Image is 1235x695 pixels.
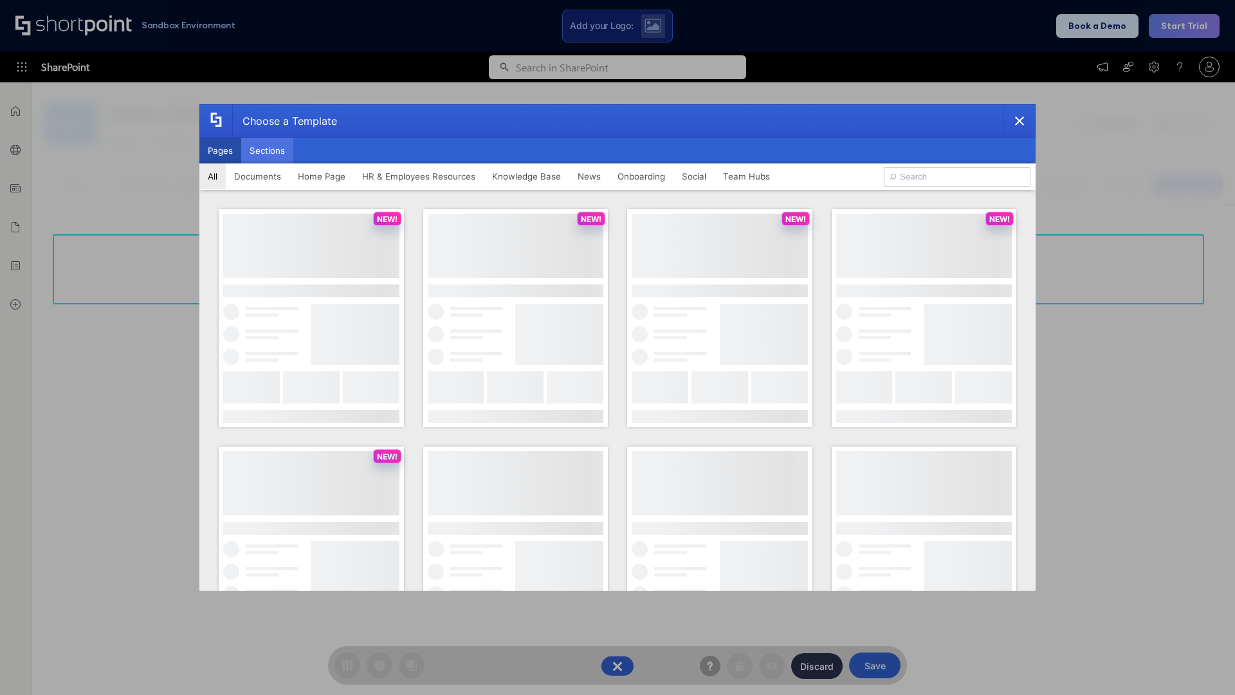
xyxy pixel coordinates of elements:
[232,105,337,137] div: Choose a Template
[289,163,354,189] button: Home Page
[609,163,673,189] button: Onboarding
[199,138,241,163] button: Pages
[377,452,398,461] p: NEW!
[241,138,293,163] button: Sections
[199,163,226,189] button: All
[785,214,806,224] p: NEW!
[354,163,484,189] button: HR & Employees Resources
[673,163,715,189] button: Social
[581,214,601,224] p: NEW!
[989,214,1010,224] p: NEW!
[569,163,609,189] button: News
[484,163,569,189] button: Knowledge Base
[377,214,398,224] p: NEW!
[884,167,1030,187] input: Search
[199,104,1036,591] div: template selector
[1171,633,1235,695] iframe: Chat Widget
[715,163,778,189] button: Team Hubs
[226,163,289,189] button: Documents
